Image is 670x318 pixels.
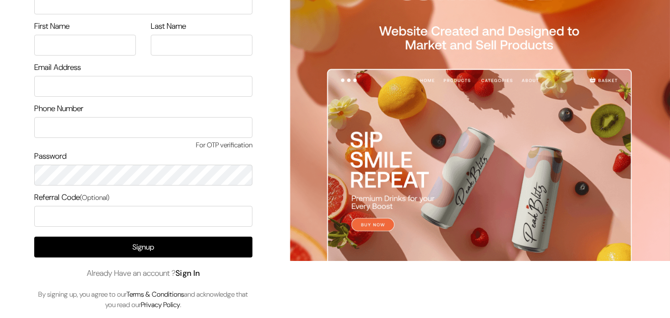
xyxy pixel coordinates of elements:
[34,62,81,73] label: Email Address
[87,267,200,279] span: Already Have an account ?
[141,300,180,309] a: Privacy Policy
[34,150,66,162] label: Password
[34,140,252,150] span: For OTP verification
[34,103,83,115] label: Phone Number
[34,237,252,257] button: Signup
[34,289,252,310] p: By signing up, you agree to our and acknowledge that you read our .
[34,20,69,32] label: First Name
[151,20,186,32] label: Last Name
[126,290,184,299] a: Terms & Conditions
[80,193,110,202] span: (Optional)
[176,268,200,278] a: Sign In
[34,191,110,203] label: Referral Code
